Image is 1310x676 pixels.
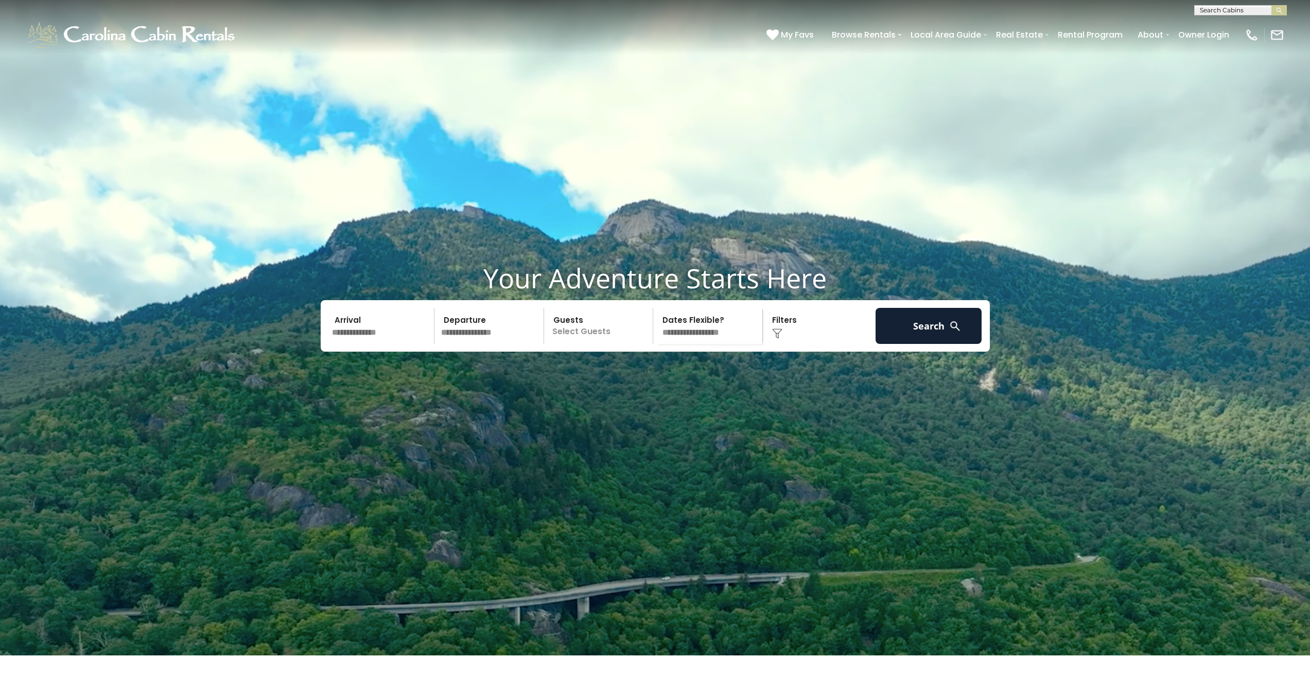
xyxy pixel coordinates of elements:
[1053,26,1128,44] a: Rental Program
[547,308,653,344] p: Select Guests
[876,308,982,344] button: Search
[827,26,901,44] a: Browse Rentals
[991,26,1048,44] a: Real Estate
[772,328,782,339] img: filter--v1.png
[1270,28,1284,42] img: mail-regular-white.png
[26,20,239,50] img: White-1-1-2.png
[781,28,814,41] span: My Favs
[8,262,1302,294] h1: Your Adventure Starts Here
[1245,28,1259,42] img: phone-regular-white.png
[766,28,816,42] a: My Favs
[1132,26,1168,44] a: About
[905,26,986,44] a: Local Area Guide
[1173,26,1234,44] a: Owner Login
[949,320,962,333] img: search-regular-white.png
